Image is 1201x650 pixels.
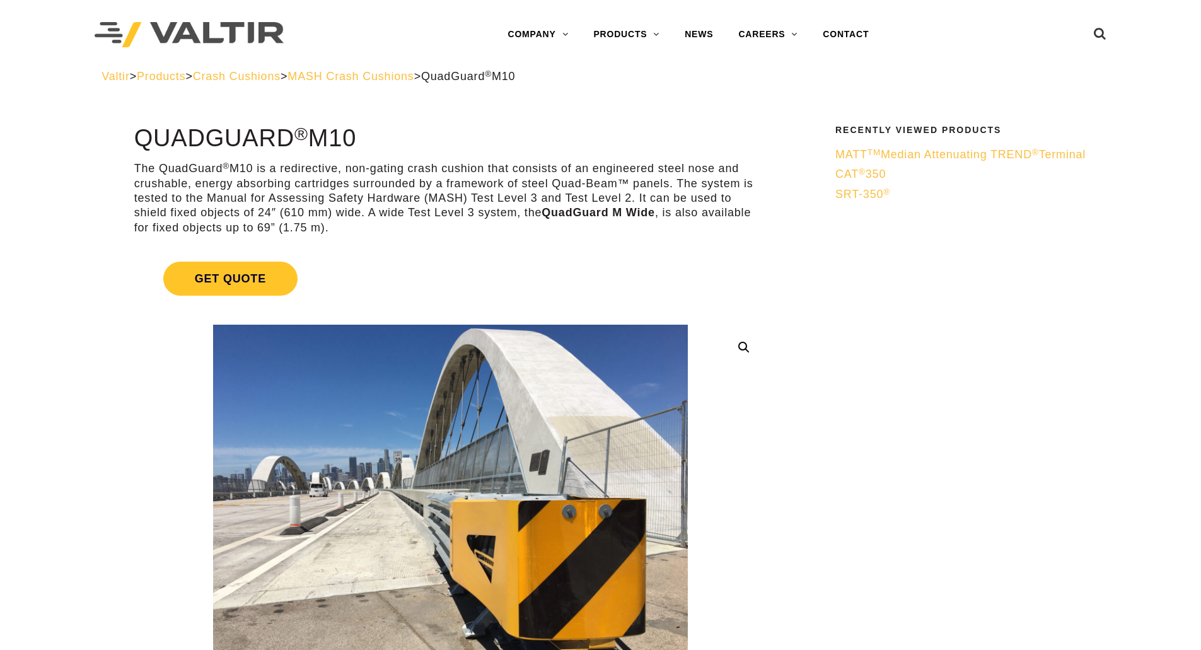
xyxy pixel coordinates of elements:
a: Crash Cushions [193,70,281,83]
h2: Recently Viewed Products [835,125,1091,135]
sup: TM [867,148,881,157]
h1: QuadGuard M10 [134,125,767,152]
span: MATT Median Attenuating TREND Terminal [835,148,1086,161]
a: NEWS [672,22,726,47]
span: SRT-350 [835,188,890,200]
sup: ® [294,124,308,144]
a: MATTTMMedian Attenuating TREND®Terminal [835,148,1091,162]
a: CAREERS [726,22,810,47]
a: PRODUCTS [581,22,672,47]
a: COMPANY [495,22,581,47]
span: CAT 350 [835,168,886,180]
a: MASH Crash Cushions [287,70,414,83]
sup: ® [859,167,866,177]
sup: ® [883,187,890,197]
sup: ® [223,161,229,171]
sup: ® [485,69,492,79]
strong: QuadGuard M Wide [542,206,655,219]
a: CONTACT [810,22,881,47]
a: Valtir [102,70,129,83]
span: QuadGuard M10 [421,70,515,83]
a: Get Quote [134,247,767,311]
span: Get Quote [163,262,298,296]
div: > > > > [102,69,1099,84]
a: SRT-350® [835,187,1091,202]
a: Products [137,70,185,83]
sup: ® [1032,148,1039,157]
p: The QuadGuard M10 is a redirective, non-gating crash cushion that consists of an engineered steel... [134,161,767,235]
img: Valtir [95,22,284,48]
a: CAT®350 [835,167,1091,182]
